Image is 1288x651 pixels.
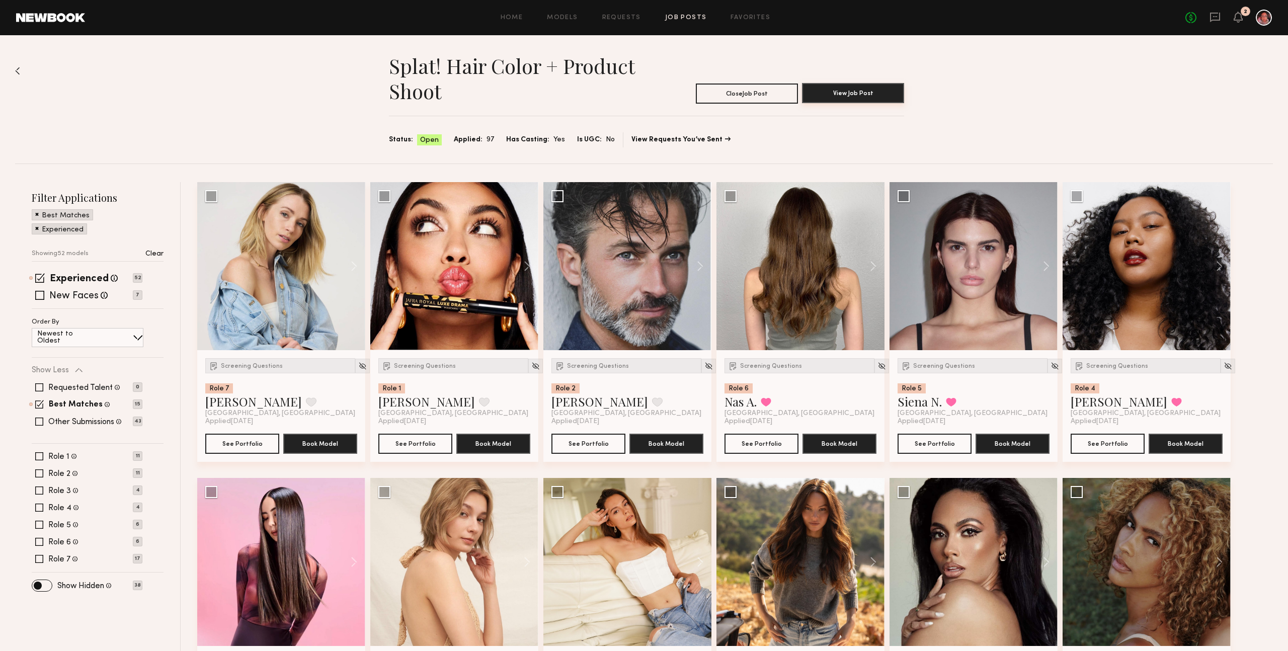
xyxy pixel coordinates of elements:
[725,410,874,418] span: [GEOGRAPHIC_DATA], [GEOGRAPHIC_DATA]
[205,434,279,454] a: See Portfolio
[389,53,647,104] h1: Splat! Hair color + product shoot
[378,418,530,426] div: Applied [DATE]
[133,485,142,495] p: 4
[913,363,975,369] span: Screening Questions
[704,362,713,370] img: Unhide Model
[606,134,615,145] span: No
[898,393,942,410] a: Siena N.
[551,410,701,418] span: [GEOGRAPHIC_DATA], [GEOGRAPHIC_DATA]
[133,290,142,300] p: 7
[976,434,1050,454] button: Book Model
[283,434,357,454] button: Book Model
[48,453,69,461] label: Role 1
[1071,383,1099,393] div: Role 4
[898,383,926,393] div: Role 5
[629,439,703,447] a: Book Model
[802,83,904,103] button: View Job Post
[378,393,475,410] a: [PERSON_NAME]
[551,393,648,410] a: [PERSON_NAME]
[725,418,876,426] div: Applied [DATE]
[133,468,142,478] p: 11
[1149,439,1223,447] a: Book Model
[205,418,357,426] div: Applied [DATE]
[358,362,367,370] img: Unhide Model
[133,581,142,590] p: 38
[731,15,770,21] a: Favorites
[133,520,142,529] p: 6
[898,410,1048,418] span: [GEOGRAPHIC_DATA], [GEOGRAPHIC_DATA]
[1071,434,1145,454] button: See Portfolio
[487,134,494,145] span: 97
[547,15,578,21] a: Models
[378,383,405,393] div: Role 1
[602,15,641,21] a: Requests
[48,538,71,546] label: Role 6
[48,418,114,426] label: Other Submissions
[725,383,753,393] div: Role 6
[48,521,71,529] label: Role 5
[725,393,757,410] a: Nas A.
[133,273,142,283] p: 52
[48,487,71,495] label: Role 3
[1071,410,1221,418] span: [GEOGRAPHIC_DATA], [GEOGRAPHIC_DATA]
[48,384,113,392] label: Requested Talent
[378,434,452,454] button: See Portfolio
[209,361,219,371] img: Submission Icon
[394,363,456,369] span: Screening Questions
[725,434,798,454] button: See Portfolio
[551,434,625,454] button: See Portfolio
[420,135,439,145] span: Open
[1244,9,1247,15] div: 2
[32,251,89,257] p: Showing 52 models
[551,418,703,426] div: Applied [DATE]
[205,410,355,418] span: [GEOGRAPHIC_DATA], [GEOGRAPHIC_DATA]
[42,212,90,219] p: Best Matches
[205,393,302,410] a: [PERSON_NAME]
[802,439,876,447] a: Book Model
[133,537,142,546] p: 6
[877,362,886,370] img: Unhide Model
[1086,363,1148,369] span: Screening Questions
[501,15,523,21] a: Home
[456,434,530,454] button: Book Model
[553,134,565,145] span: Yes
[32,366,69,374] p: Show Less
[567,363,629,369] span: Screening Questions
[221,363,283,369] span: Screening Questions
[577,134,602,145] span: Is UGC:
[48,470,70,478] label: Role 2
[15,67,20,75] img: Back to previous page
[48,555,70,563] label: Role 7
[49,291,99,301] label: New Faces
[898,418,1050,426] div: Applied [DATE]
[551,383,580,393] div: Role 2
[555,361,565,371] img: Submission Icon
[50,274,109,284] label: Experienced
[48,504,71,512] label: Role 4
[631,136,731,143] a: View Requests You’ve Sent
[629,434,703,454] button: Book Model
[57,582,104,590] label: Show Hidden
[506,134,549,145] span: Has Casting:
[133,382,142,392] p: 0
[1149,434,1223,454] button: Book Model
[976,439,1050,447] a: Book Model
[898,434,972,454] button: See Portfolio
[382,361,392,371] img: Submission Icon
[37,331,97,345] p: Newest to Oldest
[283,439,357,447] a: Book Model
[49,401,103,409] label: Best Matches
[1071,418,1223,426] div: Applied [DATE]
[145,251,164,258] p: Clear
[1224,362,1232,370] img: Unhide Model
[378,410,528,418] span: [GEOGRAPHIC_DATA], [GEOGRAPHIC_DATA]
[456,439,530,447] a: Book Model
[728,361,738,371] img: Submission Icon
[42,226,84,233] p: Experienced
[133,554,142,563] p: 17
